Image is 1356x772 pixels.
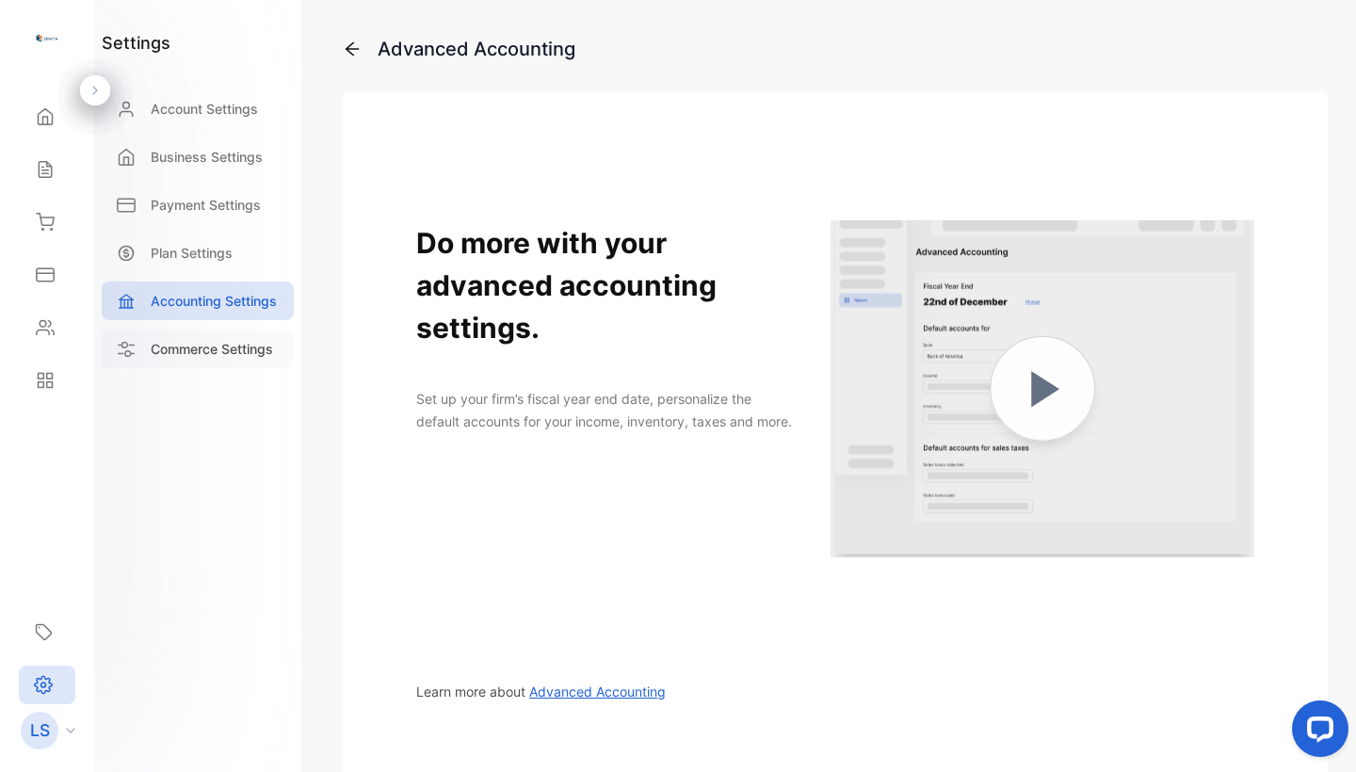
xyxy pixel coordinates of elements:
span: Set up your firm’s fiscal year end date, personalize the default accounts for your income, invent... [416,391,792,429]
p: Learn more about [416,682,666,701]
span: Advanced Accounting [529,684,666,700]
h1: Do more with your advanced accounting settings. [416,222,793,349]
a: Plan Settings [102,233,294,272]
p: Payment Settings [151,195,261,215]
h1: settings [102,30,170,56]
p: Business Settings [151,147,263,167]
p: Account Settings [151,99,258,119]
p: LS [30,718,50,743]
div: Advanced Accounting [378,35,575,63]
a: Advanced Accounting gating [831,177,1254,606]
a: Business Settings [102,137,294,176]
img: logo [33,24,61,53]
a: Advanced Accounting [525,684,666,700]
iframe: LiveChat chat widget [1277,693,1356,772]
p: Commerce Settings [151,339,273,359]
img: Advanced Accounting gating [831,177,1254,601]
p: Plan Settings [151,243,233,263]
a: Account Settings [102,89,294,128]
a: Commerce Settings [102,330,294,368]
p: Accounting Settings [151,291,277,311]
a: Accounting Settings [102,281,294,320]
a: Payment Settings [102,185,294,224]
